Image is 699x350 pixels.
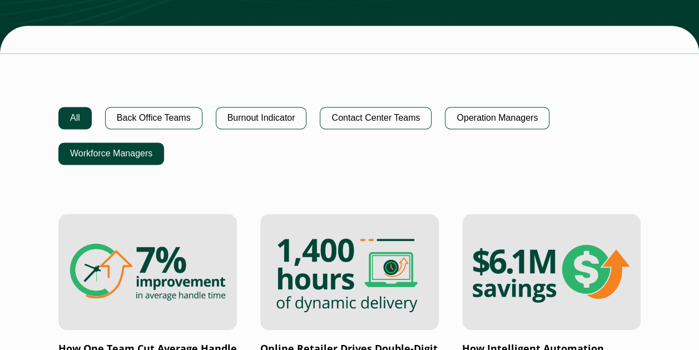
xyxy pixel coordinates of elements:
button: All [58,107,92,129]
button: Burnout Indicator [216,107,307,129]
button: Contact Center Teams [320,107,432,129]
button: Operation Managers [445,107,549,129]
button: Back Office Teams [105,107,202,129]
button: Workforce Managers [58,142,164,165]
